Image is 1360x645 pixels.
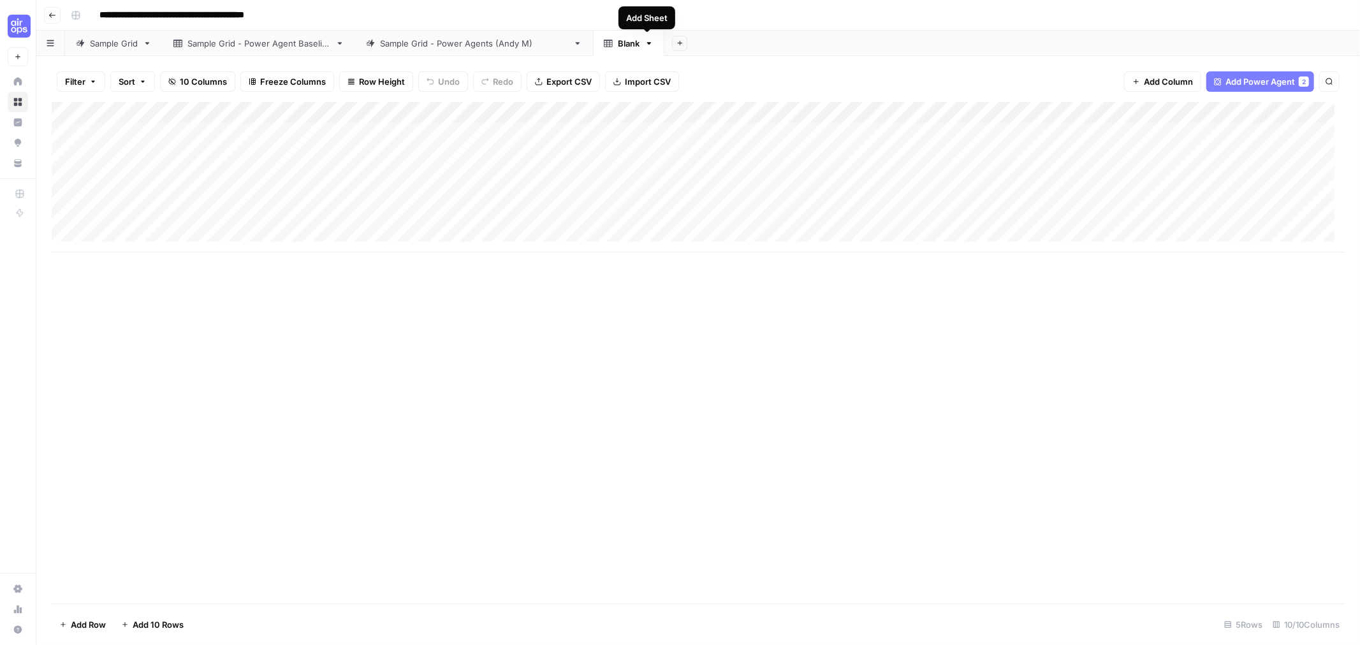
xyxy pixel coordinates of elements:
[527,71,600,92] button: Export CSV
[473,71,522,92] button: Redo
[593,31,664,56] a: Blank
[8,15,31,38] img: September Cohort Logo
[113,614,191,635] button: Add 10 Rows
[57,71,105,92] button: Filter
[65,75,85,88] span: Filter
[418,71,468,92] button: Undo
[187,37,330,50] div: Sample Grid - Power Agent Baseline
[8,620,28,640] button: Help + Support
[339,71,413,92] button: Row Height
[71,618,106,631] span: Add Row
[163,31,355,56] a: Sample Grid - Power Agent Baseline
[52,614,113,635] button: Add Row
[359,75,405,88] span: Row Height
[380,37,568,50] div: Sample Grid - Power Agents ([PERSON_NAME])
[1219,614,1268,635] div: 5 Rows
[605,71,679,92] button: Import CSV
[160,71,235,92] button: 10 Columns
[133,618,184,631] span: Add 10 Rows
[1206,71,1314,92] button: Add Power Agent2
[493,75,513,88] span: Redo
[90,37,138,50] div: Sample Grid
[8,92,28,112] a: Browse
[260,75,326,88] span: Freeze Columns
[618,37,640,50] div: Blank
[355,31,593,56] a: Sample Grid - Power Agents ([PERSON_NAME])
[8,599,28,620] a: Usage
[1302,76,1306,87] span: 2
[626,11,668,24] div: Add Sheet
[8,10,28,42] button: Workspace: September Cohort
[8,153,28,173] a: Your Data
[1144,75,1193,88] span: Add Column
[8,579,28,599] a: Settings
[110,71,155,92] button: Sort
[1225,75,1295,88] span: Add Power Agent
[1124,71,1201,92] button: Add Column
[65,31,163,56] a: Sample Grid
[8,112,28,133] a: Insights
[1299,76,1309,87] div: 2
[546,75,592,88] span: Export CSV
[8,71,28,92] a: Home
[180,75,227,88] span: 10 Columns
[8,133,28,153] a: Opportunities
[1268,614,1345,635] div: 10/10 Columns
[625,75,671,88] span: Import CSV
[240,71,334,92] button: Freeze Columns
[119,75,135,88] span: Sort
[438,75,460,88] span: Undo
